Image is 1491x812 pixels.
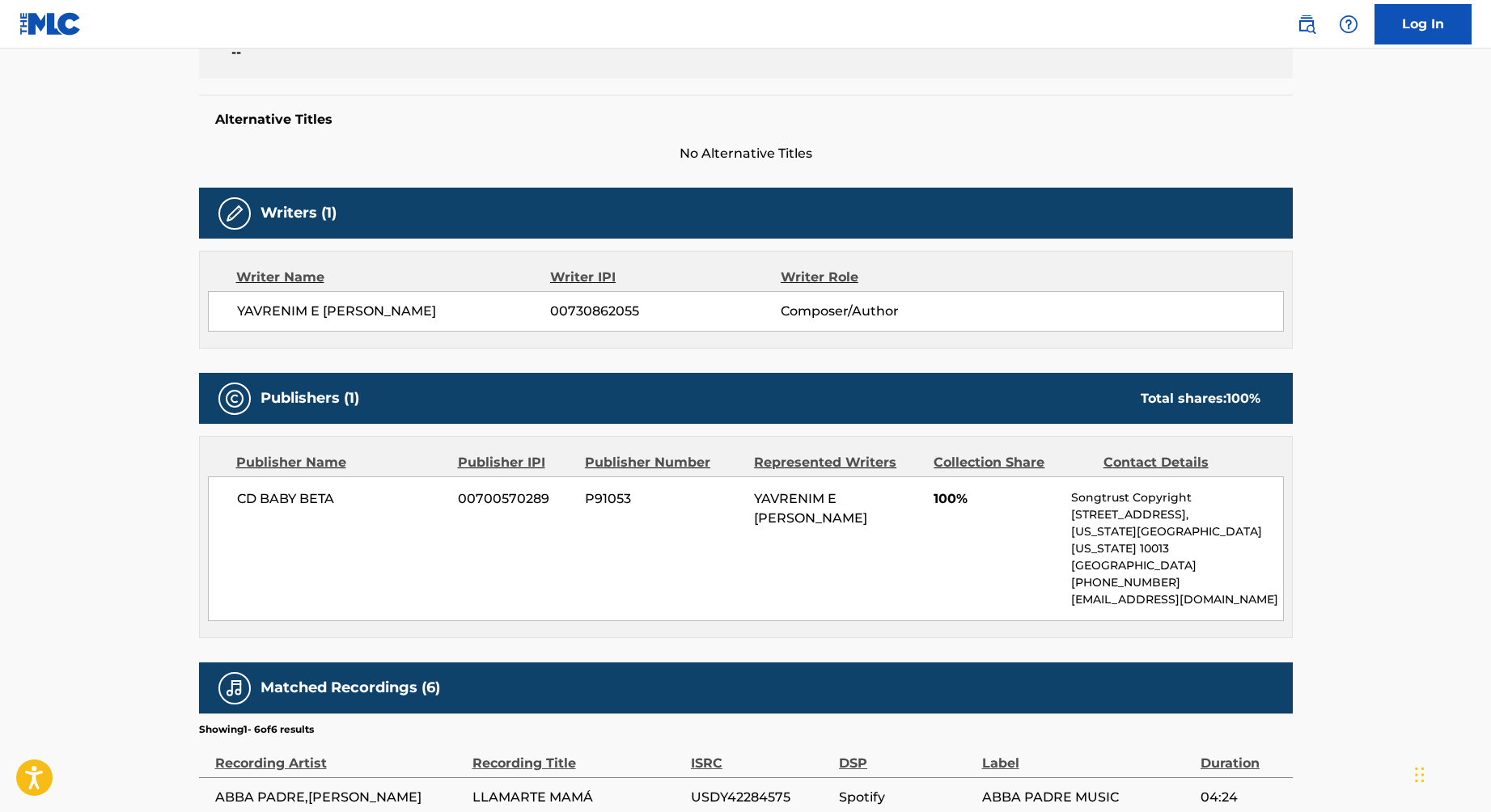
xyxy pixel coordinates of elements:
span: ABBA PADRE MUSIC [982,788,1192,807]
div: Widget de chat [1410,734,1491,812]
span: YAVRENIM E [PERSON_NAME] [237,302,551,321]
span: 04:24 [1201,788,1285,807]
div: Collection Share [934,453,1091,472]
span: 100% [934,489,1059,509]
div: Recording Title [472,737,683,773]
div: Help [1332,8,1365,40]
p: Songtrust Copyright [1071,489,1282,506]
h5: Publishers (1) [261,389,359,408]
span: No Alternative Titles [199,144,1293,163]
h5: Matched Recordings (6) [261,679,440,697]
div: Recording Artist [215,737,464,773]
div: Represented Writers [754,453,921,472]
p: [EMAIL_ADDRESS][DOMAIN_NAME] [1071,591,1282,608]
span: P91053 [585,489,742,509]
div: Arrastrar [1415,751,1425,799]
span: Spotify [839,788,973,807]
span: ABBA PADRE,[PERSON_NAME] [215,788,464,807]
div: Publisher IPI [458,453,573,472]
img: Matched Recordings [225,679,244,698]
div: Duration [1201,737,1285,773]
img: Writers [225,204,244,223]
div: Total shares: [1141,389,1260,408]
span: Composer/Author [781,302,990,321]
img: help [1339,15,1358,34]
p: [STREET_ADDRESS], [1071,506,1282,523]
div: Contact Details [1103,453,1260,472]
div: Publisher Number [585,453,742,472]
a: Log In [1375,4,1472,44]
span: CD BABY BETA [237,489,447,509]
span: USDY42284575 [691,788,831,807]
span: YAVRENIM E [PERSON_NAME] [754,491,867,526]
p: [US_STATE][GEOGRAPHIC_DATA][US_STATE] 10013 [1071,523,1282,557]
div: Publisher Name [236,453,446,472]
span: 00700570289 [458,489,573,509]
iframe: Chat Widget [1410,734,1491,812]
img: Publishers [225,389,244,408]
p: [GEOGRAPHIC_DATA] [1071,557,1282,574]
p: Showing 1 - 6 of 6 results [199,722,314,737]
span: 100 % [1226,391,1260,406]
div: Writer Name [236,268,551,287]
img: MLC Logo [19,12,82,36]
h5: Writers (1) [261,204,337,222]
h5: Alternative Titles [215,112,1277,128]
div: ISRC [691,737,831,773]
a: Public Search [1290,8,1323,40]
p: [PHONE_NUMBER] [1071,574,1282,591]
img: search [1297,15,1316,34]
div: Writer Role [781,268,990,287]
div: DSP [839,737,973,773]
span: 00730862055 [550,302,780,321]
span: LLAMARTE MAMÁ [472,788,683,807]
div: Writer IPI [550,268,781,287]
div: Label [982,737,1192,773]
span: -- [231,43,493,62]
